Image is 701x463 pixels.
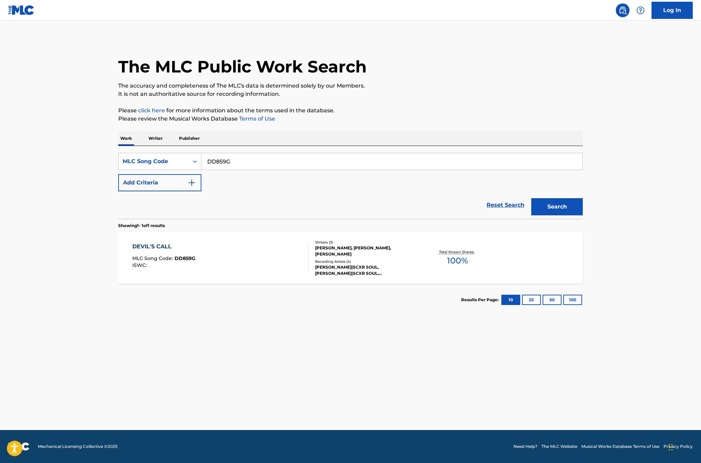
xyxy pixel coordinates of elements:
[238,115,275,122] a: Terms of Use
[8,442,30,451] img: logo
[146,131,165,146] p: Writer
[543,295,561,305] button: 50
[123,157,185,166] div: MLC Song Code
[132,262,148,268] span: ISWC :
[118,131,134,146] p: Work
[132,242,196,251] div: DEVIL'S CALL
[667,430,701,463] iframe: Chat Widget
[652,2,693,19] a: Log In
[118,174,201,191] button: Add Criteria
[188,179,196,187] img: 9d2ae6d4665cec9f34b9.svg
[315,264,419,276] div: [PERSON_NAME]|SCXR SOUL, [PERSON_NAME]|SCXR SOUL, [PERSON_NAME]|SCXR SOUL, [PERSON_NAME]|SCXR SOUL
[619,6,627,14] img: search
[132,255,175,261] span: MLC Song Code :
[669,437,673,458] div: Drag
[38,443,118,450] span: Mechanical Licensing Collective © 2025
[175,255,196,261] span: DD859G
[634,3,647,17] div: Help
[8,5,35,15] img: MLC Logo
[439,249,476,255] p: Total Known Shares:
[315,245,419,257] div: [PERSON_NAME], [PERSON_NAME], [PERSON_NAME]
[616,3,630,17] a: Public Search
[461,297,500,303] p: Results Per Page:
[118,232,583,284] a: DEVIL'S CALLMLC Song Code:DD859GISWC:Writers (3)[PERSON_NAME], [PERSON_NAME], [PERSON_NAME]Record...
[118,56,367,77] h1: The MLC Public Work Search
[177,131,202,146] p: Publisher
[664,443,693,450] a: Privacy Policy
[447,255,468,267] span: 100 %
[563,295,582,305] button: 100
[581,443,659,450] a: Musical Works Database Terms of Use
[531,198,583,215] button: Search
[118,115,583,123] p: Please review the Musical Works Database
[483,197,528,213] a: Reset Search
[636,6,645,14] img: help
[138,107,165,114] a: click here
[118,106,583,115] p: Please for more information about the terms used in the database.
[118,153,583,219] form: Search Form
[118,223,165,229] p: Showing 1 - 1 of 1 results
[542,443,577,450] a: The MLC Website
[118,82,583,90] p: The accuracy and completeness of The MLC's data is determined solely by our Members.
[501,295,520,305] button: 10
[513,443,537,450] a: Need Help?
[315,240,419,245] div: Writers ( 3 )
[118,90,583,98] p: It is not an authoritative source for recording information.
[522,295,541,305] button: 25
[315,259,419,264] div: Recording Artists ( 4 )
